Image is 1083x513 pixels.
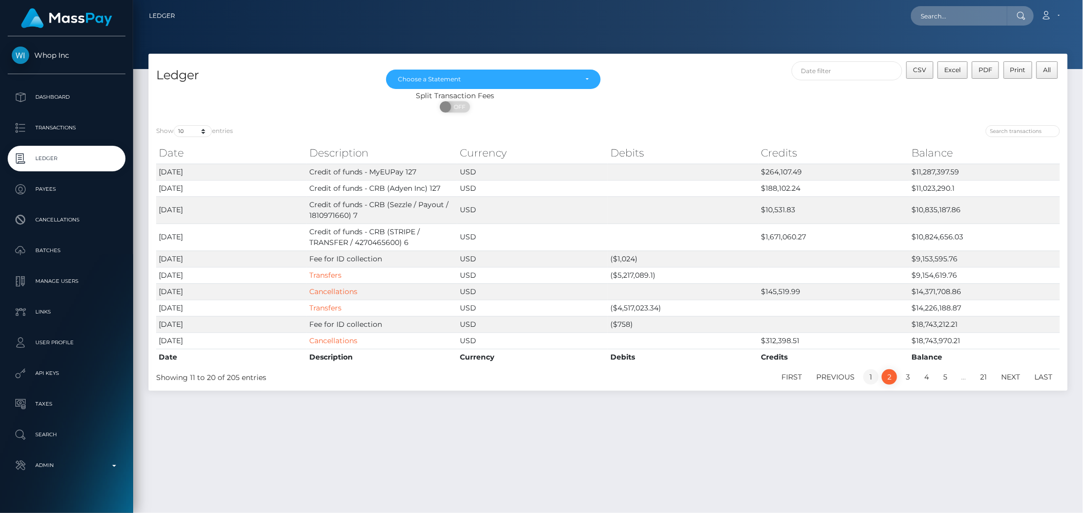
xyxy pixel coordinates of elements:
a: Cancellations [309,287,357,296]
a: First [776,369,808,385]
th: Currency [457,349,608,365]
td: USD [457,180,608,196]
td: USD [457,283,608,300]
a: Batches [8,238,125,263]
td: ($5,217,089.1) [608,267,758,283]
p: User Profile [12,335,121,350]
a: Payees [8,176,125,202]
td: [DATE] [156,196,307,224]
td: [DATE] [156,316,307,332]
h4: Ledger [156,66,371,84]
a: Ledger [149,5,175,27]
a: API Keys [8,361,125,386]
th: Debits [608,349,758,365]
th: Description [307,349,457,365]
td: $18,743,970.21 [909,332,1060,349]
input: Search transactions [986,125,1060,137]
button: Print [1004,61,1033,79]
td: USD [457,164,608,180]
div: Showing 11 to 20 of 205 entries [156,368,524,383]
td: Credit of funds - CRB (Adyen Inc) 127 [307,180,457,196]
p: Payees [12,182,121,197]
div: Split Transaction Fees [148,91,761,101]
th: Currency [457,143,608,163]
td: $10,824,656.03 [909,224,1060,251]
a: Previous [811,369,860,385]
a: 4 [919,369,935,385]
td: Fee for ID collection [307,316,457,332]
td: $264,107.49 [759,164,909,180]
a: Transactions [8,115,125,141]
td: USD [457,251,608,267]
input: Search... [911,6,1007,26]
td: [DATE] [156,251,307,267]
td: USD [457,332,608,349]
td: $18,743,212.21 [909,316,1060,332]
a: Cancellations [309,336,357,345]
p: Links [12,304,121,320]
a: Next [996,369,1026,385]
a: 21 [975,369,993,385]
a: Search [8,422,125,448]
p: Taxes [12,396,121,412]
span: OFF [445,101,471,113]
p: Dashboard [12,90,121,105]
td: [DATE] [156,300,307,316]
a: Cancellations [8,207,125,233]
th: Credits [759,143,909,163]
p: Search [12,427,121,442]
a: User Profile [8,330,125,355]
td: [DATE] [156,180,307,196]
span: Print [1010,66,1026,74]
div: Choose a Statement [398,75,577,83]
p: API Keys [12,366,121,381]
th: Balance [909,143,1060,163]
td: [DATE] [156,224,307,251]
p: Cancellations [12,212,121,228]
span: Whop Inc [8,51,125,60]
td: ($4,517,023.34) [608,300,758,316]
img: MassPay Logo [21,8,112,28]
td: $9,153,595.76 [909,251,1060,267]
td: $11,023,290.1 [909,180,1060,196]
span: PDF [979,66,992,74]
td: USD [457,316,608,332]
th: Description [307,143,457,163]
td: $14,226,188.87 [909,300,1060,316]
td: USD [457,267,608,283]
p: Transactions [12,120,121,136]
td: [DATE] [156,267,307,283]
a: Taxes [8,391,125,417]
th: Date [156,143,307,163]
button: Excel [938,61,968,79]
p: Ledger [12,151,121,166]
span: All [1044,66,1051,74]
img: Whop Inc [12,47,29,64]
button: CSV [906,61,933,79]
th: Debits [608,143,758,163]
a: Manage Users [8,269,125,294]
a: 1 [863,369,879,385]
a: Admin [8,453,125,478]
a: Links [8,299,125,325]
button: Choose a Statement [386,70,601,89]
a: Last [1029,369,1058,385]
label: Show entries [156,125,233,137]
td: $1,671,060.27 [759,224,909,251]
p: Manage Users [12,274,121,289]
td: USD [457,300,608,316]
td: $312,398.51 [759,332,909,349]
td: Credit of funds - MyEUPay 127 [307,164,457,180]
span: Excel [944,66,961,74]
p: Batches [12,243,121,258]
td: $9,154,619.76 [909,267,1060,283]
td: $10,835,187.86 [909,196,1060,224]
td: $14,371,708.86 [909,283,1060,300]
td: Fee for ID collection [307,251,457,267]
td: [DATE] [156,164,307,180]
td: $10,531.83 [759,196,909,224]
a: Transfers [309,303,342,313]
a: 5 [938,369,953,385]
td: $11,287,397.59 [909,164,1060,180]
td: USD [457,224,608,251]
